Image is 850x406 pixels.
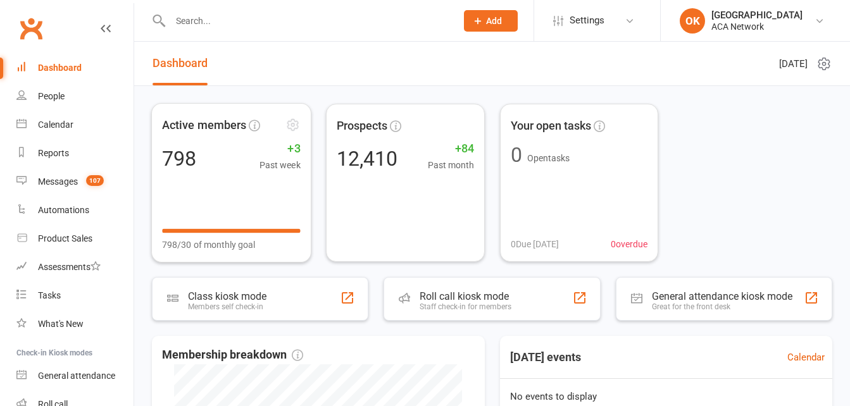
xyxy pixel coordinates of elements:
div: Class kiosk mode [188,290,266,302]
span: Past week [259,157,300,172]
div: General attendance kiosk mode [652,290,792,302]
h3: [DATE] events [500,346,591,369]
div: Assessments [38,262,101,272]
div: People [38,91,65,101]
div: General attendance [38,371,115,381]
a: People [16,82,134,111]
input: Search... [166,12,447,30]
div: Tasks [38,290,61,300]
a: Messages 107 [16,168,134,196]
div: Members self check-in [188,302,266,311]
a: Dashboard [153,42,208,85]
span: 798/30 of monthly goal [162,237,255,252]
span: [DATE] [779,56,808,71]
a: What's New [16,310,134,338]
a: Product Sales [16,225,134,253]
a: Automations [16,196,134,225]
a: Reports [16,139,134,168]
div: OK [680,8,705,34]
div: 798 [162,148,196,168]
div: Dashboard [38,63,82,73]
div: Great for the front desk [652,302,792,311]
button: Add [464,10,518,32]
div: Staff check-in for members [420,302,511,311]
a: Calendar [16,111,134,139]
span: Add [486,16,502,26]
span: 107 [86,175,104,186]
span: +84 [428,140,474,158]
span: Open tasks [527,153,570,163]
span: Your open tasks [511,117,591,135]
a: Calendar [787,350,825,365]
div: Roll call kiosk mode [420,290,511,302]
div: [GEOGRAPHIC_DATA] [711,9,803,21]
span: Membership breakdown [162,346,303,364]
div: ACA Network [711,21,803,32]
span: Active members [162,116,246,135]
div: Messages [38,176,78,187]
span: Past month [428,158,474,172]
span: Settings [570,6,604,35]
div: 12,410 [337,149,397,169]
div: Product Sales [38,233,92,243]
div: Calendar [38,120,73,130]
a: Clubworx [15,13,47,44]
a: General attendance kiosk mode [16,362,134,390]
div: What's New [38,319,84,329]
a: Dashboard [16,54,134,82]
a: Assessments [16,253,134,281]
a: Tasks [16,281,134,310]
span: +3 [259,139,300,157]
span: 0 overdue [611,237,647,251]
div: 0 [511,145,522,165]
div: Automations [38,205,89,215]
span: 0 Due [DATE] [511,237,559,251]
span: Prospects [337,117,387,135]
div: Reports [38,148,69,158]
